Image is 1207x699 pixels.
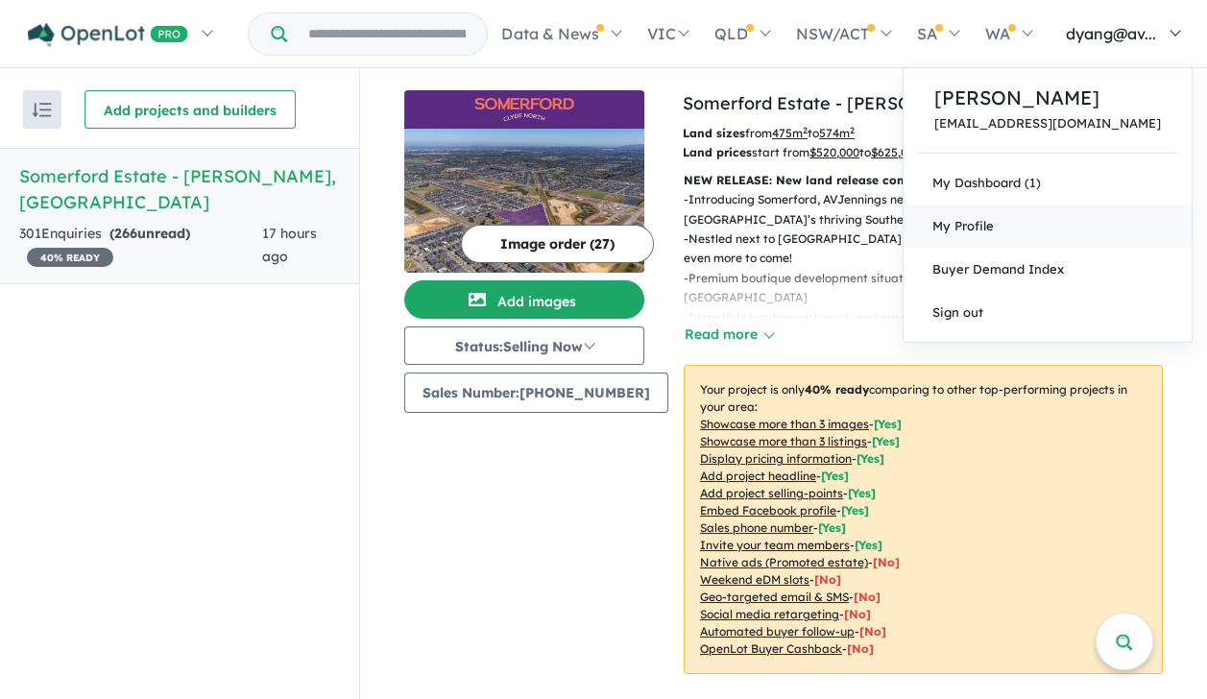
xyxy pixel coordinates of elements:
u: 574 m [819,126,855,140]
u: Weekend eDM slots [700,572,809,587]
span: [ Yes ] [848,486,876,500]
span: dyang@av... [1066,24,1156,43]
span: [No] [859,624,886,639]
span: My Profile [932,218,994,233]
input: Try estate name, suburb, builder or developer [291,13,483,55]
img: Somerford Estate - Clyde North Logo [412,98,637,121]
a: My Profile [904,205,1192,248]
span: to [859,145,921,159]
u: Add project headline [700,469,816,483]
u: $ 520,000 [809,145,859,159]
button: Add projects and builders [84,90,296,129]
sup: 2 [850,125,855,135]
button: Read more [684,324,774,346]
a: Buyer Demand Index [904,248,1192,291]
a: Somerford Estate - [PERSON_NAME] [683,92,995,114]
u: OpenLot Buyer Cashback [700,641,842,656]
button: Image order (27) [461,225,654,263]
span: [ Yes ] [855,538,882,552]
a: My Dashboard (1) [904,161,1192,205]
span: [ Yes ] [821,469,849,483]
u: Invite your team members [700,538,850,552]
u: Sales phone number [700,520,813,535]
span: [ Yes ] [872,434,900,448]
u: Display pricing information [700,451,852,466]
u: Geo-targeted email & SMS [700,590,849,604]
a: Somerford Estate - Clyde North LogoSomerford Estate - Clyde North [404,90,644,273]
span: [No] [814,572,841,587]
p: - Introducing Somerford, AVJennings newest community in the heart of [GEOGRAPHIC_DATA]’s thriving... [684,190,1178,229]
img: sort.svg [33,103,52,117]
span: [No] [844,607,871,621]
a: [EMAIL_ADDRESS][DOMAIN_NAME] [934,116,1161,131]
p: NEW RELEASE: New land release coming soon! [684,171,1163,190]
p: Your project is only comparing to other top-performing projects in your area: - - - - - - - - - -... [684,365,1163,674]
button: Add images [404,280,644,319]
u: Add project selling-points [700,486,843,500]
u: Social media retargeting [700,607,839,621]
span: [ Yes ] [857,451,884,466]
span: 40 % READY [27,248,113,267]
b: 40 % ready [805,382,869,397]
u: $ 625,000 [871,145,921,159]
u: Showcase more than 3 images [700,417,869,431]
strong: ( unread) [109,225,190,242]
div: 301 Enquir ies [19,223,262,269]
b: Land prices [683,145,752,159]
h5: Somerford Estate - [PERSON_NAME] , [GEOGRAPHIC_DATA] [19,163,340,215]
u: Showcase more than 3 listings [700,434,867,448]
span: 17 hours ago [262,225,317,265]
b: Land sizes [683,126,745,140]
u: 475 m [772,126,808,140]
img: Openlot PRO Logo White [28,23,188,47]
span: [No] [873,555,900,569]
sup: 2 [803,125,808,135]
u: Native ads (Promoted estate) [700,555,868,569]
button: Status:Selling Now [404,326,644,365]
span: 266 [114,225,137,242]
u: Embed Facebook profile [700,503,836,518]
span: [ Yes ] [874,417,902,431]
span: [No] [847,641,874,656]
p: - Premium boutique development situated on the desirable northern side of [GEOGRAPHIC_DATA] [684,269,1178,308]
img: Somerford Estate - Clyde North [404,129,644,273]
p: - Nestled next to [GEOGRAPHIC_DATA] with abundant amenities at your doorstep and even more to come! [684,229,1178,269]
a: [PERSON_NAME] [934,84,1161,112]
p: - Incredible location with quick and easy access to an abundant local amenities, residents will b... [684,308,1178,367]
button: Sales Number:[PHONE_NUMBER] [404,373,668,413]
u: Automated buyer follow-up [700,624,855,639]
a: Sign out [904,291,1192,334]
p: from [683,124,983,143]
p: start from [683,143,983,162]
span: [ Yes ] [818,520,846,535]
span: [No] [854,590,881,604]
span: [ Yes ] [841,503,869,518]
span: to [808,126,855,140]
